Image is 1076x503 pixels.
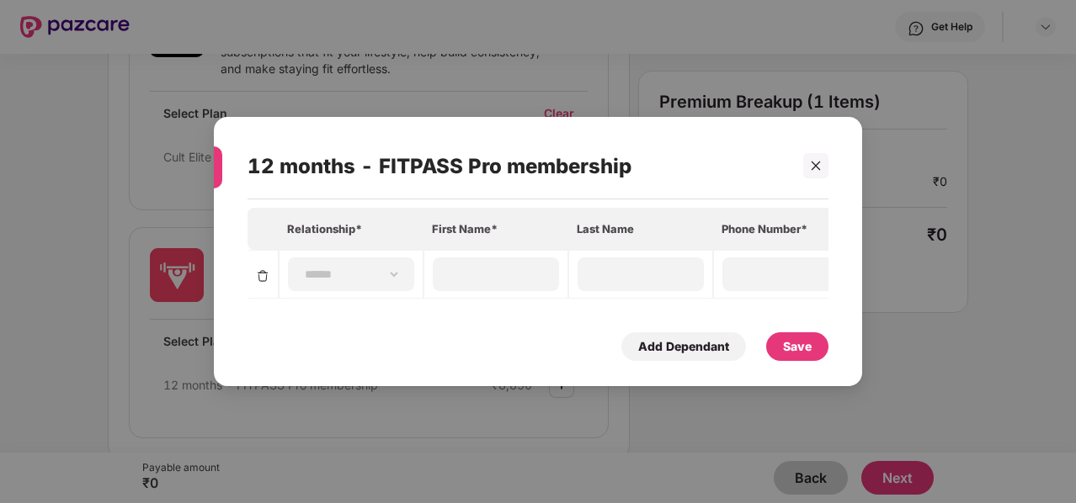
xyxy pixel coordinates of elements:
img: svg+xml;base64,PHN2ZyBpZD0iRGVsZXRlLTMyeDMyIiB4bWxucz0iaHR0cDovL3d3dy53My5vcmcvMjAwMC9zdmciIHdpZH... [256,269,269,283]
div: Add Dependant [638,337,729,356]
div: Save [783,337,812,356]
span: close [810,160,822,172]
th: Phone Number* [713,208,858,250]
div: 12 months - FITPASS Pro membership [248,134,780,199]
th: Last Name [568,208,713,250]
th: First Name* [423,208,568,250]
th: Relationship* [279,208,423,250]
